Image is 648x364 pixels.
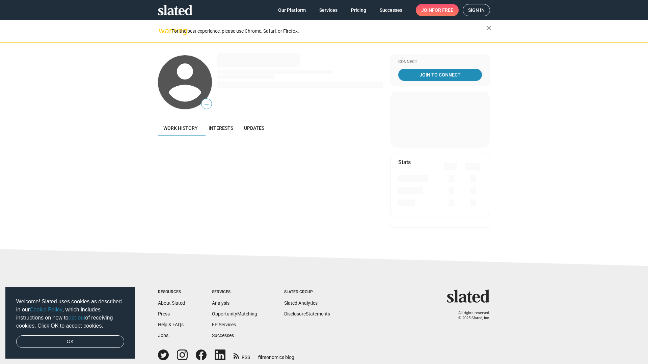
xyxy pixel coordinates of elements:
[212,311,257,316] a: OpportunityMatching
[159,27,167,35] mat-icon: warning
[416,4,459,16] a: Joinfor free
[212,333,234,338] a: Successes
[421,4,453,16] span: Join
[16,298,124,330] span: Welcome! Slated uses cookies as described in our , which includes instructions on how to of recei...
[398,59,482,65] div: Connect
[239,120,270,136] a: Updates
[468,4,485,16] span: Sign in
[258,349,294,361] a: filmonomics blog
[158,300,185,306] a: About Slated
[158,322,184,327] a: Help & FAQs
[273,4,311,16] a: Our Platform
[463,4,490,16] a: Sign in
[258,355,266,360] span: film
[398,159,411,166] mat-card-title: Stats
[346,4,372,16] a: Pricing
[212,290,257,295] div: Services
[451,311,490,321] p: All rights reserved. © 2025 Slated, Inc.
[314,4,343,16] a: Services
[485,24,493,32] mat-icon: close
[30,307,62,312] a: Cookie Policy
[203,120,239,136] a: Interests
[278,4,306,16] span: Our Platform
[374,4,408,16] a: Successes
[69,315,85,321] a: opt-out
[209,125,233,131] span: Interests
[201,100,212,109] span: —
[16,335,124,348] a: dismiss cookie message
[158,120,203,136] a: Work history
[5,287,135,359] div: cookieconsent
[171,27,486,36] div: For the best experience, please use Chrome, Safari, or Firefox.
[234,350,250,361] a: RSS
[163,125,198,131] span: Work history
[398,69,482,81] a: Join To Connect
[284,290,330,295] div: Slated Group
[319,4,337,16] span: Services
[432,4,453,16] span: for free
[212,322,236,327] a: EP Services
[212,300,230,306] a: Analysis
[351,4,366,16] span: Pricing
[158,333,168,338] a: Jobs
[244,125,264,131] span: Updates
[400,69,481,81] span: Join To Connect
[284,311,330,316] a: DisclosureStatements
[158,311,170,316] a: Press
[380,4,402,16] span: Successes
[158,290,185,295] div: Resources
[284,300,318,306] a: Slated Analytics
